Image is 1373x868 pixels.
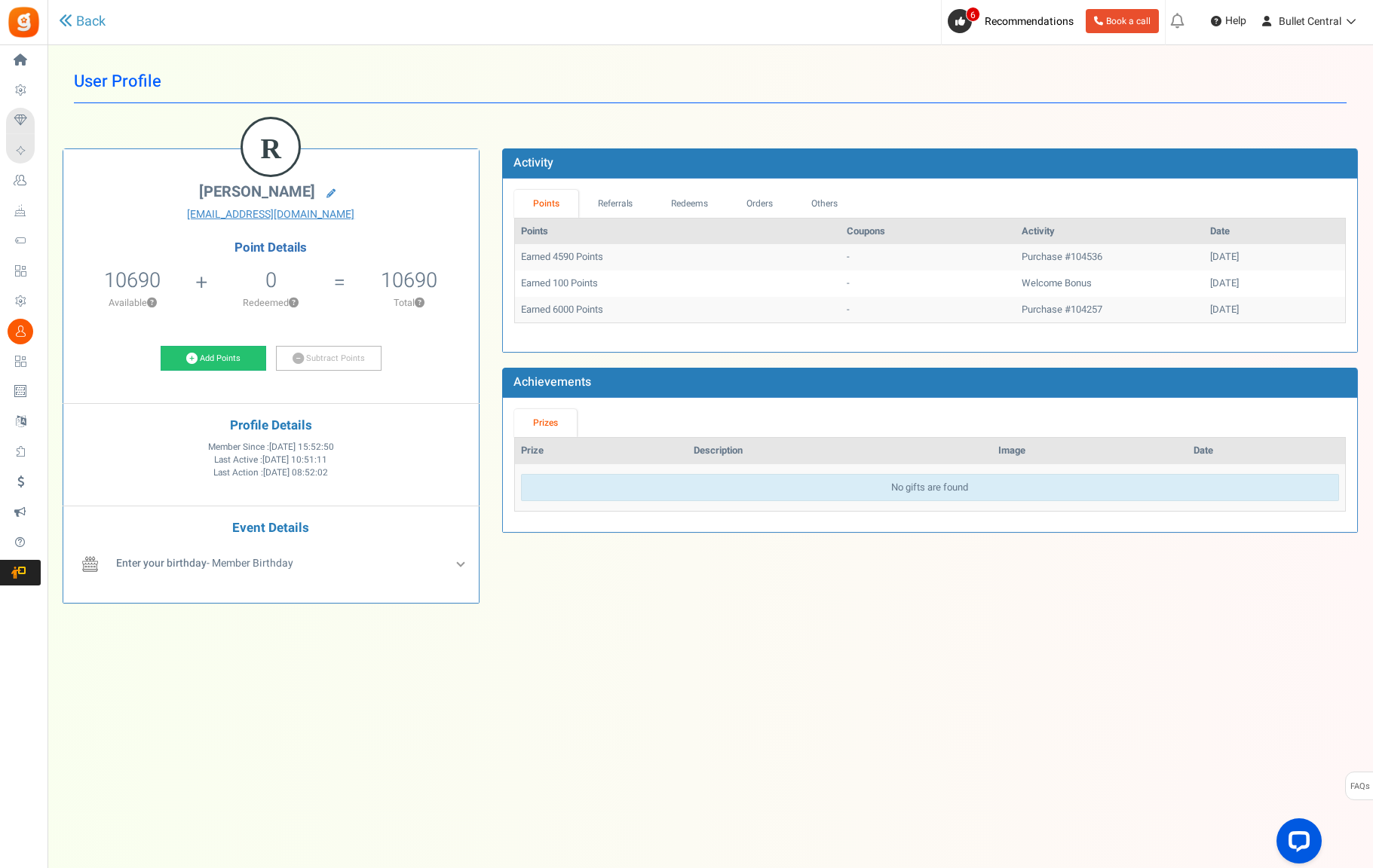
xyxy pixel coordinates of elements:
[1210,250,1339,264] div: [DATE]
[688,438,992,464] th: Description
[1210,277,1339,291] div: [DATE]
[1086,9,1159,33] a: Book a call
[1279,14,1341,29] span: Bullet Central
[1016,270,1204,297] td: Welcome Bonus
[199,181,315,203] span: [PERSON_NAME]
[1016,297,1204,323] td: Purchase #104257
[71,296,195,310] p: Available
[262,454,327,466] span: [DATE] 10:51:11
[514,190,579,218] a: Points
[75,207,467,222] a: [EMAIL_ADDRESS][DOMAIN_NAME]
[966,7,980,22] span: 6
[841,270,1016,297] td: -
[1350,772,1370,801] span: FAQs
[1221,14,1246,29] span: Help
[63,241,479,255] h4: Point Details
[841,219,1016,245] th: Coupons
[415,298,424,308] button: ?
[276,346,382,371] a: Subtract Points
[1016,244,1204,270] td: Purchase #104536
[263,466,328,479] span: [DATE] 08:52:02
[515,219,841,245] th: Points
[1205,9,1252,33] a: Help
[381,269,437,292] h5: 10690
[513,373,591,391] b: Achievements
[841,244,1016,270] td: -
[652,190,728,218] a: Redeems
[161,346,266,371] a: Add Points
[578,190,652,218] a: Referrals
[269,441,334,454] span: [DATE] 15:52:50
[265,269,277,292] h5: 0
[210,296,333,310] p: Redeemed
[515,297,841,323] td: Earned 6000 Points
[213,466,328,479] span: Last Action :
[515,438,688,464] th: Prize
[208,441,334,454] span: Member Since :
[74,60,1347,103] h1: User Profile
[514,409,578,437] a: Prizes
[1210,303,1339,317] div: [DATE]
[1016,219,1204,245] th: Activity
[7,5,41,39] img: Gratisfaction
[116,555,207,571] b: Enter your birthday
[1188,438,1345,464] th: Date
[1204,219,1345,245] th: Date
[75,419,467,433] h4: Profile Details
[513,154,553,172] b: Activity
[515,270,841,297] td: Earned 100 Points
[728,190,792,218] a: Orders
[147,298,157,308] button: ?
[792,190,857,218] a: Others
[948,9,1080,33] a: 6 Recommendations
[992,438,1188,464] th: Image
[521,474,1339,502] div: No gifts are found
[104,265,161,295] span: 10690
[985,14,1074,29] span: Recommendations
[214,454,327,466] span: Last Active :
[75,521,467,536] h4: Event Details
[289,298,299,308] button: ?
[348,296,471,310] p: Total
[116,555,293,571] span: - Member Birthday
[841,297,1016,323] td: -
[515,244,841,270] td: Earned 4590 Points
[243,119,299,178] figcaption: R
